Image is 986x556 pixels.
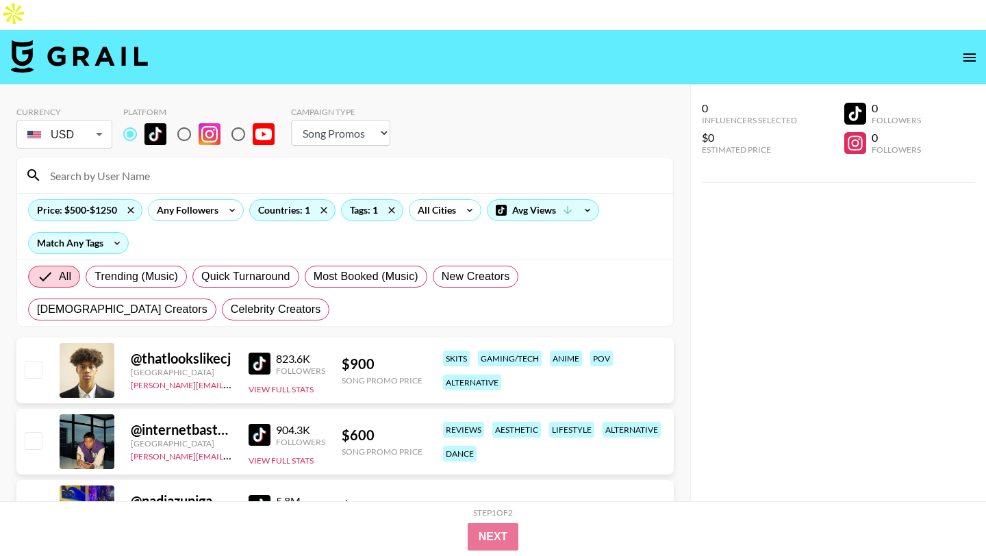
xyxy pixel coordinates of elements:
[443,422,484,438] div: reviews
[443,351,470,366] div: skits
[702,101,797,115] div: 0
[342,355,422,372] div: $ 900
[16,107,112,117] div: Currency
[149,200,221,220] div: Any Followers
[29,233,128,253] div: Match Any Tags
[131,377,333,390] a: [PERSON_NAME][EMAIL_ADDRESS][DOMAIN_NAME]
[442,268,510,285] span: New Creators
[37,301,207,318] span: [DEMOGRAPHIC_DATA] Creators
[144,123,166,145] img: TikTok
[549,422,594,438] div: lifestyle
[603,422,661,438] div: alternative
[590,351,613,366] div: pov
[42,164,665,186] input: Search by User Name
[59,268,71,285] span: All
[249,353,270,375] img: TikTok
[249,384,314,394] button: View Full Stats
[342,446,422,457] div: Song Promo Price
[478,351,542,366] div: gaming/tech
[276,366,325,376] div: Followers
[409,200,459,220] div: All Cities
[131,448,333,462] a: [PERSON_NAME][EMAIL_ADDRESS][DOMAIN_NAME]
[342,427,422,444] div: $ 600
[123,107,286,117] div: Platform
[276,437,325,447] div: Followers
[702,115,797,125] div: Influencers Selected
[291,107,390,117] div: Campaign Type
[342,200,403,220] div: Tags: 1
[443,446,477,462] div: dance
[550,351,582,366] div: anime
[443,375,501,390] div: alternative
[231,301,321,318] span: Celebrity Creators
[131,367,232,377] div: [GEOGRAPHIC_DATA]
[473,507,513,518] div: Step 1 of 2
[276,352,325,366] div: 823.6K
[199,123,220,145] img: Instagram
[131,421,232,438] div: @ internetbastard
[342,375,422,386] div: Song Promo Price
[872,131,921,144] div: 0
[702,131,797,144] div: $0
[468,523,519,551] button: Next
[872,101,921,115] div: 0
[131,492,232,509] div: @ nadiazuniga
[19,123,110,147] div: USD
[249,495,270,517] img: TikTok
[956,44,983,71] button: open drawer
[11,40,148,73] img: Grail Talent
[131,438,232,448] div: [GEOGRAPHIC_DATA]
[702,144,797,155] div: Estimated Price
[276,423,325,437] div: 904.3K
[342,498,422,515] div: $ 800
[492,422,541,438] div: aesthetic
[488,200,598,220] div: Avg Views
[918,488,970,540] iframe: Drift Widget Chat Controller
[314,268,418,285] span: Most Booked (Music)
[131,350,232,367] div: @ thatlookslikecj
[872,144,921,155] div: Followers
[276,494,325,508] div: 5.8M
[872,115,921,125] div: Followers
[201,268,290,285] span: Quick Turnaround
[250,200,335,220] div: Countries: 1
[249,455,314,466] button: View Full Stats
[94,268,178,285] span: Trending (Music)
[253,123,275,145] img: YouTube
[249,424,270,446] img: TikTok
[29,200,142,220] div: Price: $500-$1250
